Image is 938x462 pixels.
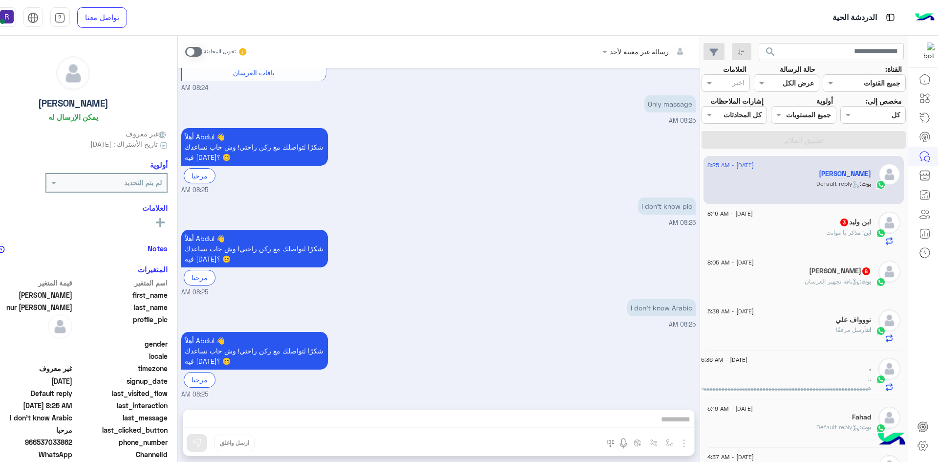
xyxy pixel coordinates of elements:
span: مذکر یا موانث [826,229,864,236]
img: defaultAdmin.png [57,57,90,90]
h6: المتغيرات [138,265,168,274]
img: WhatsApp [876,228,886,238]
h5: Abdul nur Tushar Patwyari [819,170,871,178]
span: signup_date [74,376,168,386]
span: 08:25 AM [181,186,208,195]
img: WhatsApp [876,326,886,336]
span: last_clicked_button [74,425,168,435]
span: هههههههههههههههههههههههههههههههههههههههههههههههههههههههههه [701,375,871,391]
span: [DATE] - 8:25 AM [707,161,754,170]
img: Logo [915,7,935,28]
span: : Default reply [816,180,861,187]
h6: يمكن الإرسال له [48,112,98,121]
img: WhatsApp [876,180,886,190]
span: [DATE] - 5:36 AM [701,355,747,364]
span: اسم المتغير [74,278,168,288]
label: مخصص إلى: [866,96,902,106]
span: أرسل مرفقًا [836,326,866,333]
div: مرحبا [184,168,215,183]
span: ابن [864,229,871,236]
span: 08:25 AM [669,321,696,328]
h5: نووواف علي [835,316,871,324]
span: [DATE] - 4:37 AM [707,453,754,462]
span: last_name [74,302,168,312]
img: WhatsApp [876,423,886,433]
span: locale [74,351,168,361]
span: ChannelId [74,449,168,460]
span: : Default reply [816,423,861,431]
span: : باقة تجهيز العرسان [805,278,861,285]
label: أولوية [816,96,833,106]
p: الدردشة الحية [832,11,877,24]
span: last_message [74,413,168,423]
span: 3 [840,219,848,226]
span: last_visited_flow [74,388,168,398]
img: 322853014244696 [917,43,935,60]
span: 6 [862,267,870,275]
span: search [765,46,776,58]
h5: . [869,364,871,373]
h5: ابن ولید [839,218,871,226]
p: 12/8/2025, 8:25 AM [638,198,696,215]
img: defaultAdmin.png [878,309,900,331]
img: defaultAdmin.png [878,212,900,234]
span: profile_pic [74,314,168,337]
h6: أولوية [150,160,168,169]
h5: [PERSON_NAME] [38,98,108,109]
img: tab [27,12,39,23]
a: tab [50,7,70,28]
img: defaultAdmin.png [878,358,900,380]
label: القناة: [885,64,902,74]
span: [DATE] - 8:16 AM [707,209,753,218]
h5: Fahad [852,413,871,421]
label: العلامات [723,64,746,74]
div: اختر [732,77,746,90]
img: defaultAdmin.png [878,163,900,185]
img: hulul-logo.png [874,423,909,457]
span: timezone [74,363,168,374]
img: defaultAdmin.png [878,261,900,283]
span: انت [866,326,871,333]
div: مرحبا [184,270,215,285]
small: تحويل المحادثة [204,48,236,56]
span: [DATE] - 5:19 AM [707,404,753,413]
h6: Notes [148,244,168,253]
button: ارسل واغلق [214,435,255,451]
div: مرحبا [184,372,215,387]
span: بوت [861,278,871,285]
span: 08:25 AM [181,288,208,297]
p: 12/8/2025, 8:25 AM [181,332,328,370]
p: 12/8/2025, 8:25 AM [644,95,696,112]
span: . [870,375,871,382]
img: WhatsApp [876,374,886,384]
span: [DATE] - 8:05 AM [707,258,754,267]
span: gender [74,339,168,349]
p: 12/8/2025, 8:25 AM [181,128,328,166]
h5: Abdallah Elsherbeiny [809,267,871,275]
span: باقات العرسان [233,68,275,77]
span: غير معروف [126,129,168,139]
p: 12/8/2025, 8:25 AM [627,299,696,316]
p: 12/8/2025, 8:25 AM [181,230,328,267]
span: 08:25 AM [181,390,208,399]
img: WhatsApp [876,277,886,287]
span: تاريخ الأشتراك : [DATE] [90,139,158,149]
span: 08:25 AM [669,219,696,226]
img: defaultAdmin.png [878,407,900,429]
button: search [759,43,783,64]
span: phone_number [74,437,168,447]
span: first_name [74,290,168,300]
button: تطبيق الفلاتر [702,131,906,149]
label: حالة الرسالة [780,64,815,74]
span: 08:25 AM [669,117,696,124]
img: defaultAdmin.png [48,314,72,339]
span: 08:24 AM [181,84,208,93]
span: last_interaction [74,400,168,411]
img: tab [54,12,65,23]
label: إشارات الملاحظات [710,96,764,106]
img: tab [884,11,896,23]
span: بوت [861,180,871,187]
span: [DATE] - 5:38 AM [707,307,754,316]
a: تواصل معنا [77,7,127,28]
span: بوت [861,423,871,431]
